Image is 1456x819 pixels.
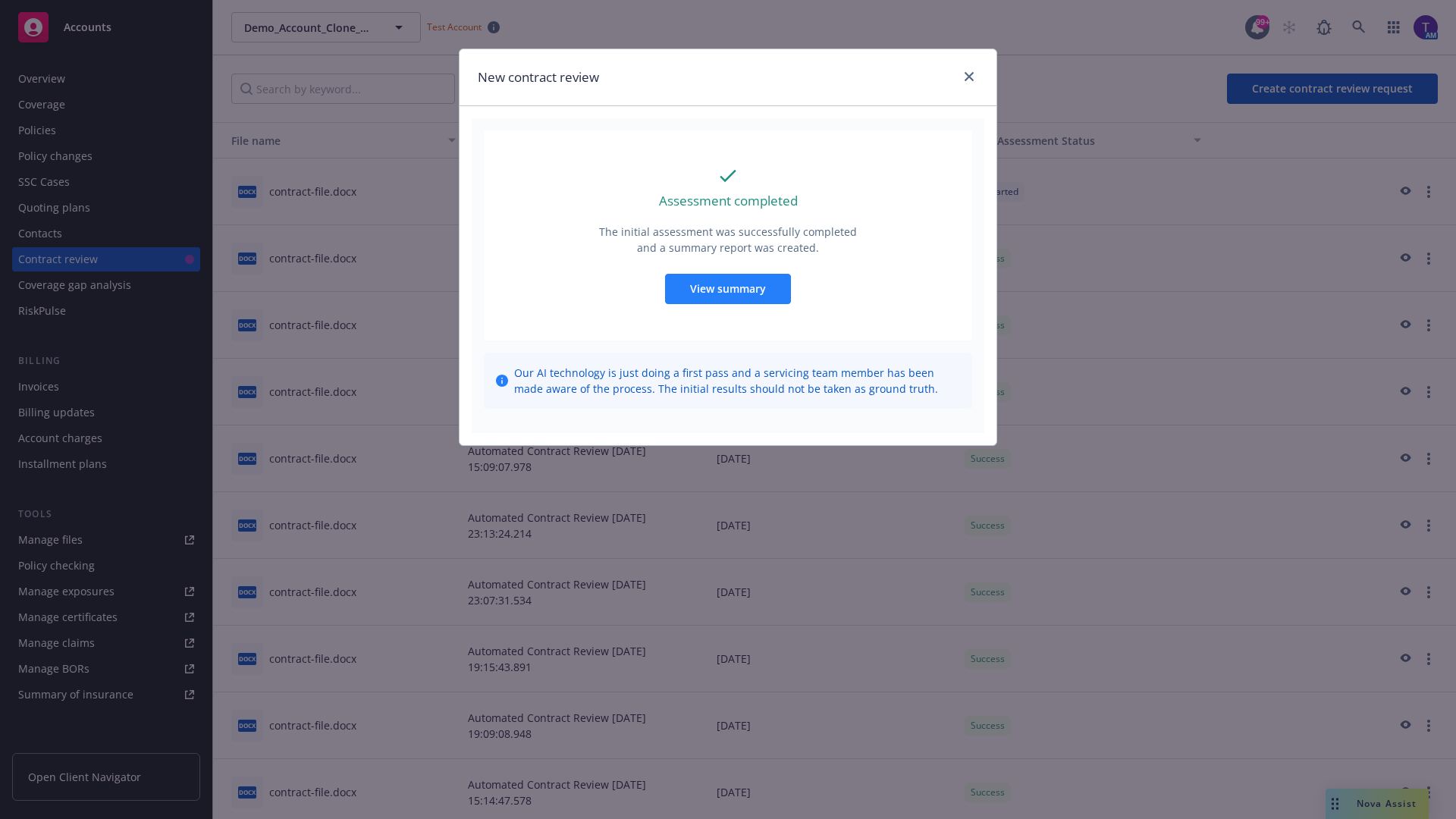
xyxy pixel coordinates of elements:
span: Our AI technology is just doing a first pass and a servicing team member has been made aware of t... [514,365,960,397]
a: close [960,67,978,86]
p: The initial assessment was successfully completed and a summary report was created. [598,224,858,256]
h1: New contract review [478,67,599,87]
p: Assessment completed [659,191,798,211]
button: View summary [665,274,791,304]
span: View summary [690,281,766,296]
